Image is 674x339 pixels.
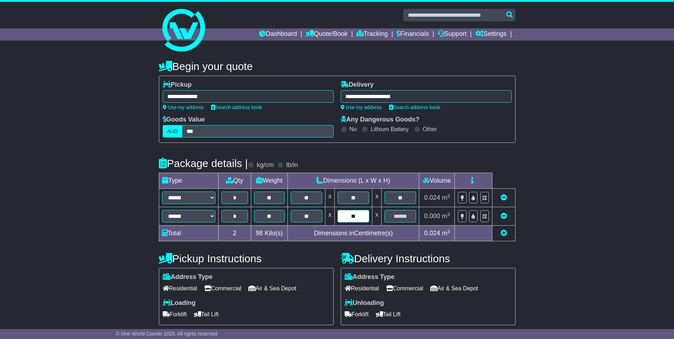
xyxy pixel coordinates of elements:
span: Forklift [345,309,369,320]
td: x [325,189,334,207]
td: x [372,207,382,226]
a: Settings [475,28,507,41]
label: Any Dangerous Goods? [341,116,420,124]
span: m [442,212,450,220]
a: Add new item [501,230,507,237]
h4: Begin your quote [159,60,516,72]
label: No [350,126,357,133]
td: Dimensions (L x W x H) [287,173,419,189]
td: Volume [419,173,455,189]
td: Weight [251,173,288,189]
label: Unloading [345,299,384,307]
td: Total [159,226,218,241]
sup: 3 [447,193,450,199]
span: Residential [163,283,197,294]
a: Remove this item [501,212,507,220]
label: Delivery [341,81,374,89]
span: Commercial [386,283,423,294]
span: 98 [256,230,263,237]
a: Quote/Book [306,28,347,41]
td: 2 [218,226,251,241]
label: Address Type [163,273,213,281]
label: Address Type [345,273,395,281]
td: Qty [218,173,251,189]
sup: 3 [447,212,450,217]
td: Dimensions in Centimetre(s) [287,226,419,241]
label: Lithium Battery [371,126,409,133]
a: Tracking [356,28,388,41]
label: lb/in [286,161,298,169]
span: Tail Lift [376,309,401,320]
sup: 3 [447,229,450,234]
td: Type [159,173,218,189]
span: 0.000 [424,212,440,220]
a: Search address book [211,104,262,110]
span: © One World Courier 2025. All rights reserved. [116,331,219,337]
span: Residential [345,283,379,294]
td: x [325,207,334,226]
label: Pickup [163,81,192,89]
td: Kilo(s) [251,226,288,241]
h4: Delivery Instructions [341,253,516,264]
span: 0.024 [424,230,440,237]
label: AUD [163,125,183,138]
label: Other [423,126,437,133]
span: Air & Sea Depot [430,283,478,294]
span: 0.024 [424,194,440,201]
label: kg/cm [257,161,274,169]
label: Loading [163,299,196,307]
span: Forklift [163,309,187,320]
a: Use my address [163,104,204,110]
h4: Package details | [159,157,248,169]
a: Support [438,28,467,41]
label: Goods Value [163,116,205,124]
span: m [442,230,450,237]
span: m [442,194,450,201]
a: Use my address [341,104,382,110]
h4: Pickup Instructions [159,253,334,264]
a: Search address book [389,104,440,110]
span: Commercial [204,283,241,294]
a: Remove this item [501,194,507,201]
td: x [372,189,382,207]
a: Financials [397,28,429,41]
span: Tail Lift [194,309,219,320]
span: Air & Sea Depot [248,283,296,294]
a: Dashboard [259,28,297,41]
